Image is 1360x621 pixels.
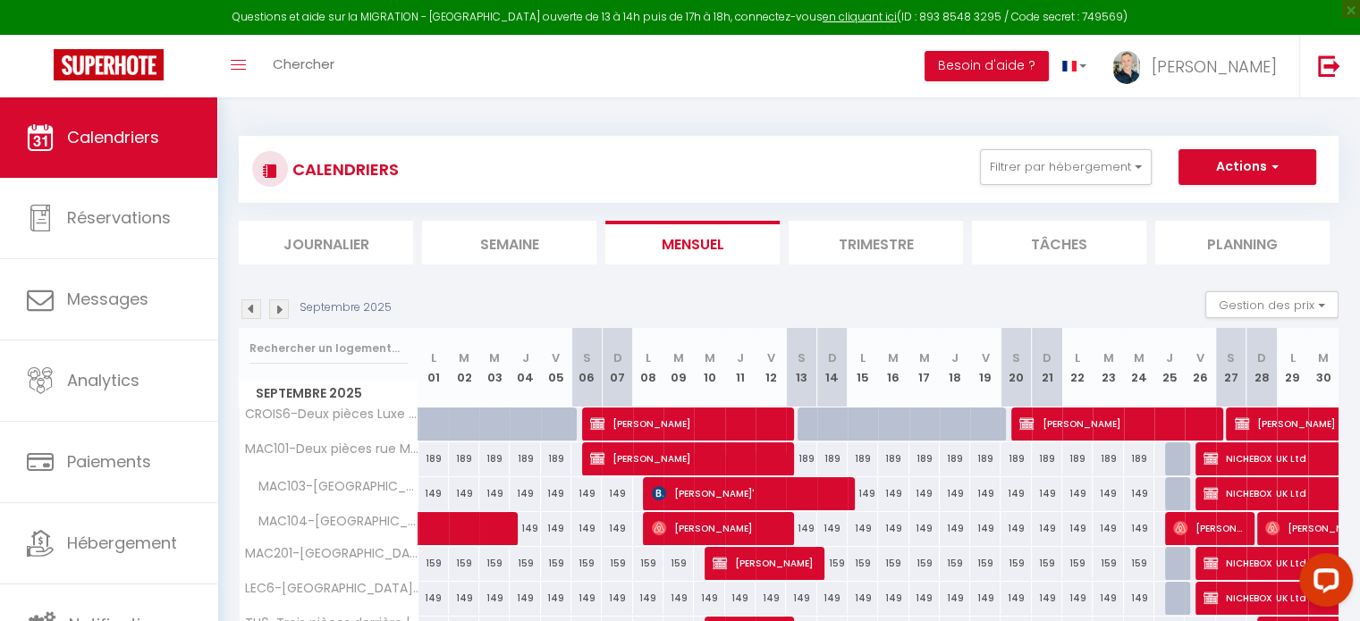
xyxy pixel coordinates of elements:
th: 05 [541,328,571,407]
div: 189 [878,442,908,475]
div: 149 [510,477,540,510]
div: 159 [909,547,940,580]
th: 19 [970,328,1001,407]
div: 149 [786,512,816,545]
div: 149 [1093,582,1123,615]
div: 189 [1001,442,1031,475]
div: 189 [940,442,970,475]
div: 149 [1093,512,1123,545]
th: 13 [786,328,816,407]
div: 149 [602,477,632,510]
abbr: J [1166,349,1173,366]
th: 18 [940,328,970,407]
div: 149 [1124,582,1154,615]
abbr: M [919,349,930,366]
div: 159 [848,547,878,580]
span: Analytics [67,369,139,391]
div: 149 [756,582,786,615]
div: 149 [571,477,602,510]
div: 149 [1093,477,1123,510]
span: LEC6-[GEOGRAPHIC_DATA] à côté de rue d'Antibes [242,582,421,595]
span: Chercher [273,55,334,73]
div: 159 [633,547,663,580]
abbr: D [1043,349,1052,366]
div: 159 [449,547,479,580]
div: 149 [602,512,632,545]
div: 149 [510,582,540,615]
abbr: D [828,349,837,366]
div: 189 [909,442,940,475]
abbr: M [1134,349,1145,366]
div: 149 [1001,512,1031,545]
div: 159 [817,547,848,580]
abbr: J [737,349,744,366]
div: 159 [1032,547,1062,580]
div: 149 [1001,582,1031,615]
th: 14 [817,328,848,407]
div: 189 [1032,442,1062,475]
abbr: S [1012,349,1020,366]
span: [PERSON_NAME] [590,407,782,441]
span: [PERSON_NAME] [713,546,814,580]
div: 159 [878,547,908,580]
div: 149 [602,582,632,615]
div: 149 [1001,477,1031,510]
th: 11 [725,328,756,407]
a: en cliquant ici [823,9,897,24]
div: 189 [418,442,449,475]
span: [PERSON_NAME]' [652,476,844,510]
abbr: S [583,349,591,366]
span: MAC101-Deux pièces rue Macé [242,442,421,456]
button: Actions [1178,149,1316,185]
div: 149 [663,582,694,615]
abbr: D [1257,349,1266,366]
abbr: L [431,349,436,366]
img: ... [1113,51,1140,84]
div: 159 [1062,547,1093,580]
span: Hébergement [67,532,177,554]
div: 149 [1062,477,1093,510]
li: Trimestre [789,221,963,264]
th: 17 [909,328,940,407]
div: 149 [571,582,602,615]
div: 189 [510,442,540,475]
div: 149 [940,512,970,545]
th: 15 [848,328,878,407]
div: 189 [449,442,479,475]
div: 149 [848,477,878,510]
div: 149 [571,512,602,545]
a: ... [PERSON_NAME] [1100,35,1299,97]
img: logout [1318,55,1340,77]
button: Gestion des prix [1205,291,1339,318]
span: Septembre 2025 [240,381,418,407]
div: 159 [541,547,571,580]
div: 189 [1062,442,1093,475]
li: Tâches [972,221,1146,264]
abbr: M [1318,349,1329,366]
div: 189 [541,442,571,475]
th: 10 [694,328,724,407]
span: [PERSON_NAME] [1152,55,1277,78]
div: 149 [1124,512,1154,545]
div: 149 [1032,512,1062,545]
div: 149 [1062,582,1093,615]
img: Super Booking [54,49,164,80]
abbr: D [613,349,622,366]
th: 08 [633,328,663,407]
th: 24 [1124,328,1154,407]
div: 149 [449,477,479,510]
abbr: M [888,349,899,366]
div: 149 [1032,477,1062,510]
div: 149 [1062,512,1093,545]
div: 189 [1124,442,1154,475]
div: 189 [817,442,848,475]
span: [PERSON_NAME] [590,441,782,475]
div: 189 [848,442,878,475]
div: 149 [418,582,449,615]
div: 149 [479,582,510,615]
div: 159 [418,547,449,580]
div: 149 [418,477,449,510]
span: MAC103-[GEOGRAPHIC_DATA][PERSON_NAME] [242,477,421,497]
button: Besoin d'aide ? [925,51,1049,81]
div: 149 [1032,582,1062,615]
